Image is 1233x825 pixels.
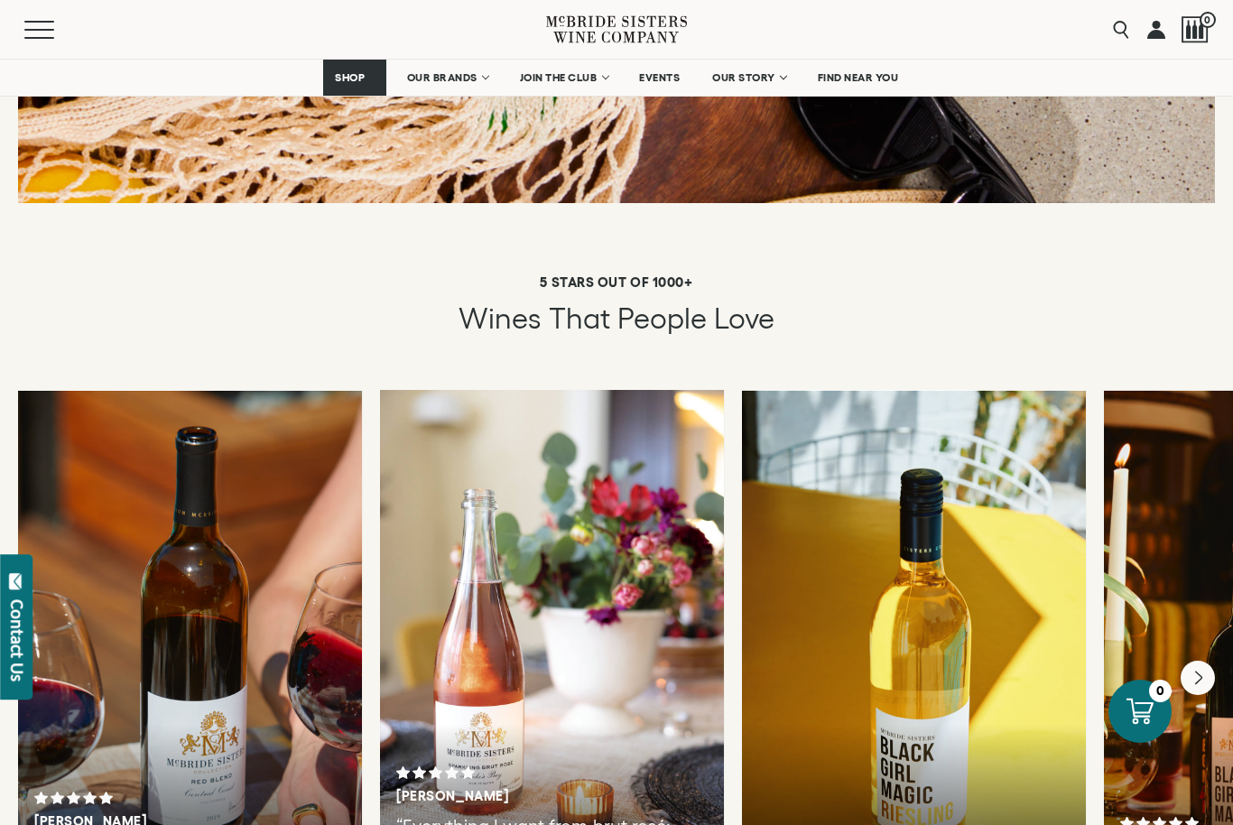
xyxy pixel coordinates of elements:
a: OUR STORY [700,60,797,96]
span: JOIN THE CLUB [520,71,598,84]
strong: 5 STARS OUT OF 1000+ [540,274,692,290]
span: EVENTS [639,71,680,84]
span: that [549,302,610,334]
span: OUR STORY [712,71,775,84]
span: 0 [1200,12,1216,28]
a: SHOP [323,60,386,96]
a: JOIN THE CLUB [508,60,619,96]
span: OUR BRANDS [407,71,477,84]
span: FIND NEAR YOU [818,71,899,84]
button: Next [1181,661,1215,695]
a: FIND NEAR YOU [806,60,911,96]
button: Mobile Menu Trigger [24,21,89,39]
h3: [PERSON_NAME] [396,788,645,804]
span: Love [714,302,774,334]
div: Contact Us [8,599,26,681]
a: EVENTS [627,60,691,96]
a: OUR BRANDS [395,60,499,96]
span: People [617,302,707,334]
span: Wines [459,302,542,334]
span: SHOP [335,71,366,84]
div: 0 [1149,680,1172,702]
